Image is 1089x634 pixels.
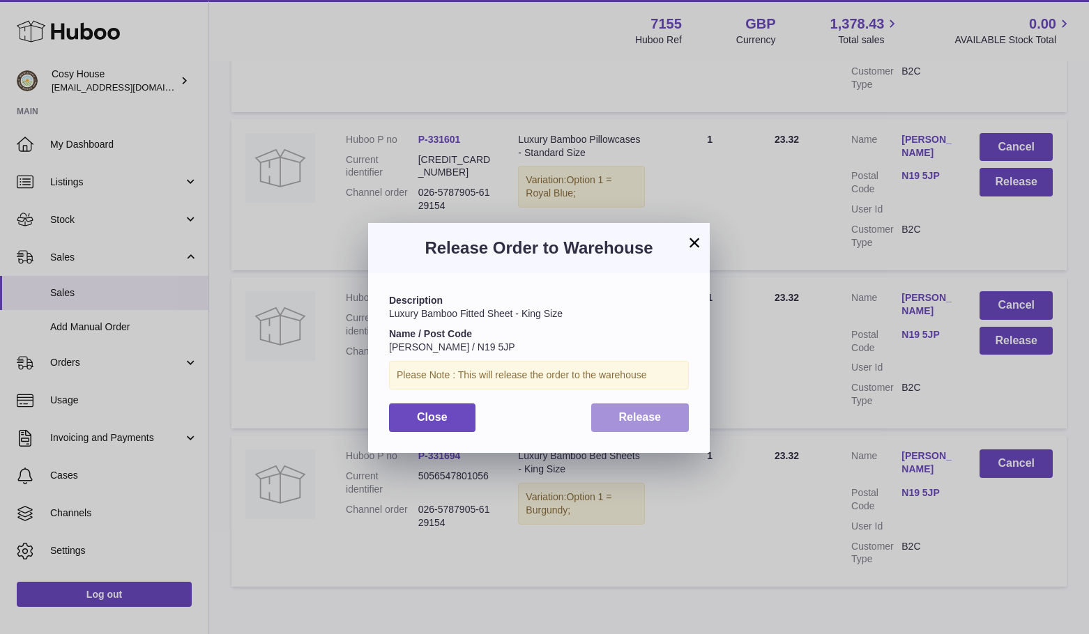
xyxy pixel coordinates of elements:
span: [PERSON_NAME] / N19 5JP [389,341,515,353]
button: × [686,234,703,251]
button: Close [389,403,475,432]
span: Close [417,411,448,423]
strong: Name / Post Code [389,328,472,339]
h3: Release Order to Warehouse [389,237,689,259]
span: Luxury Bamboo Fitted Sheet - King Size [389,308,563,319]
div: Please Note : This will release the order to the warehouse [389,361,689,389]
button: Release [591,403,690,432]
strong: Description [389,295,443,306]
span: Release [619,411,662,423]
